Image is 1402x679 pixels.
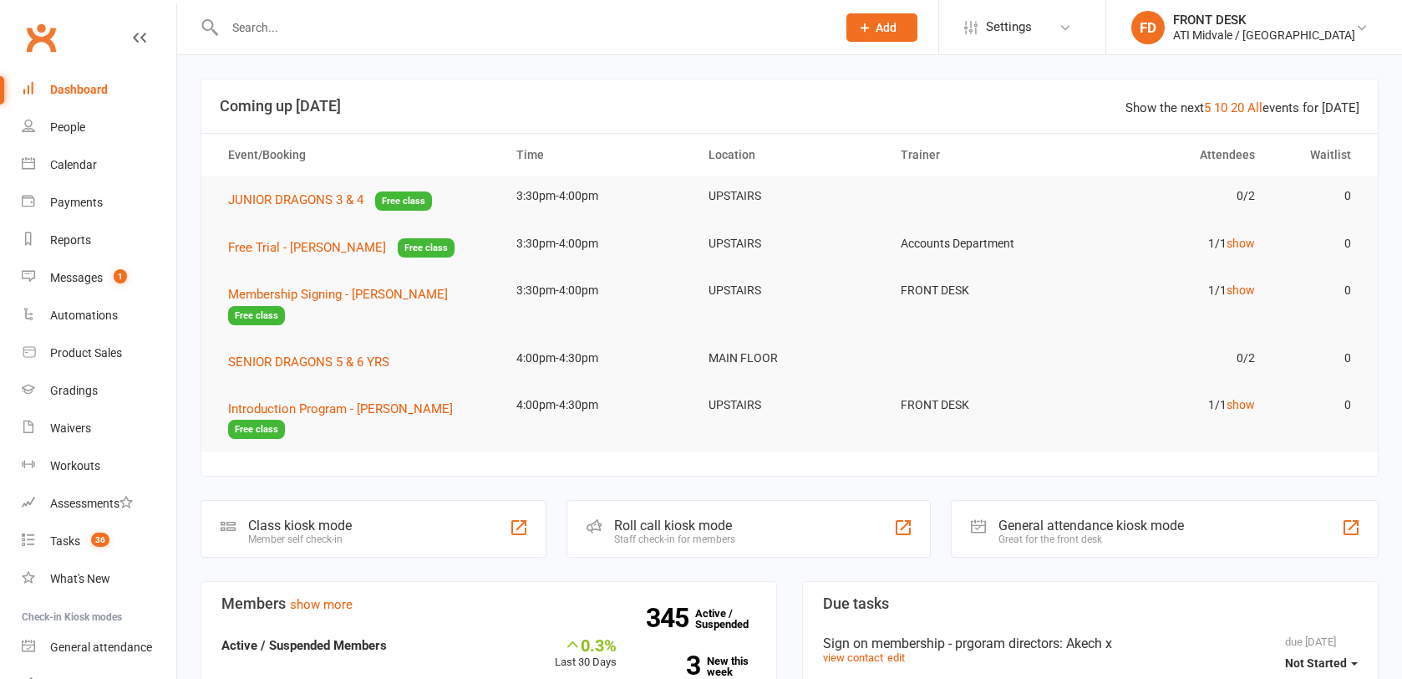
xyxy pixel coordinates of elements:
td: UPSTAIRS [693,176,886,216]
div: 0.3% [555,636,617,654]
div: Staff check-in for members [614,533,735,545]
div: Last 30 Days [555,636,617,671]
a: Dashboard [22,71,176,109]
span: JUNIOR DRAGONS 3 & 4 [228,192,363,207]
a: Waivers [22,410,176,447]
td: 1/1 [1078,271,1270,310]
a: 345Active / Suspended [695,595,769,642]
button: Membership Signing - [PERSON_NAME]Free class [228,284,486,325]
td: Accounts Department [886,224,1078,263]
a: Product Sales [22,334,176,372]
div: Dashboard [50,83,108,96]
button: Introduction Program - [PERSON_NAME]Free class [228,399,486,440]
div: Workouts [50,459,100,472]
span: Free class [375,191,432,211]
a: 5 [1204,100,1211,115]
a: show more [290,597,353,612]
button: JUNIOR DRAGONS 3 & 4Free class [228,190,432,211]
span: 36 [91,533,109,547]
a: view contact [823,651,883,664]
span: SENIOR DRAGONS 5 & 6 YRS [228,355,389,370]
span: Free class [398,238,455,258]
a: Workouts [22,447,176,485]
th: Time [501,134,693,176]
td: UPSTAIRS [693,385,886,425]
div: FD [1131,11,1165,44]
td: FRONT DESK [886,385,1078,425]
td: 0 [1270,224,1366,263]
th: Waitlist [1270,134,1366,176]
span: Introduction Program - [PERSON_NAME] [228,401,453,416]
span: Membership Signing - [PERSON_NAME] [228,287,448,302]
button: Free Trial - [PERSON_NAME]Free class [228,237,455,258]
a: Payments [22,184,176,222]
td: 1/1 [1078,385,1270,425]
a: Clubworx [20,17,62,59]
div: Product Sales [50,346,122,360]
h3: Coming up [DATE] [220,98,1359,115]
strong: Active / Suspended Members [221,638,387,653]
th: Trainer [886,134,1078,176]
span: 1 [114,269,127,283]
a: People [22,109,176,146]
td: 4:00pm-4:30pm [501,385,693,425]
td: 0 [1270,176,1366,216]
td: 0/2 [1078,339,1270,378]
div: Tasks [50,534,80,548]
div: Gradings [50,384,98,397]
a: Automations [22,297,176,334]
a: show [1227,283,1255,297]
a: 3New this week [642,656,757,677]
input: Search... [220,16,825,39]
a: What's New [22,560,176,598]
td: 0 [1270,385,1366,425]
div: Automations [50,309,118,322]
h3: Due tasks [823,595,1358,612]
a: Tasks 36 [22,523,176,560]
span: Not Started [1285,656,1347,670]
button: Add [846,13,917,42]
h3: Members [221,595,756,612]
td: 3:30pm-4:00pm [501,271,693,310]
a: Assessments [22,485,176,523]
div: Great for the front desk [998,533,1184,545]
div: Assessments [50,497,133,510]
td: 1/1 [1078,224,1270,263]
span: Free Trial - [PERSON_NAME] [228,240,386,255]
a: 20 [1231,100,1244,115]
a: Messages 1 [22,259,176,297]
div: Show the next events for [DATE] [1125,98,1359,118]
div: Roll call kiosk mode [614,518,735,533]
button: SENIOR DRAGONS 5 & 6 YRS [228,352,401,372]
th: Event/Booking [213,134,501,176]
td: MAIN FLOOR [693,339,886,378]
div: Messages [50,271,103,284]
a: edit [887,651,905,664]
a: Calendar [22,146,176,184]
strong: 3 [642,653,700,678]
span: : Akech x [1059,636,1112,651]
button: Not Started [1285,648,1358,678]
div: General attendance [50,641,152,654]
td: 3:30pm-4:00pm [501,224,693,263]
strong: 345 [646,605,695,630]
td: FRONT DESK [886,271,1078,310]
div: ATI Midvale / [GEOGRAPHIC_DATA] [1173,28,1355,43]
td: 4:00pm-4:30pm [501,339,693,378]
a: Gradings [22,372,176,410]
span: Free class [228,306,285,325]
a: Reports [22,222,176,259]
div: Class kiosk mode [248,518,352,533]
a: show [1227,237,1255,250]
a: General attendance kiosk mode [22,629,176,666]
td: 0 [1270,339,1366,378]
div: General attendance kiosk mode [998,518,1184,533]
span: Settings [986,8,1032,46]
div: Calendar [50,158,97,171]
div: What's New [50,572,110,585]
div: Sign on membership - prgoram directors [823,636,1358,651]
div: FRONT DESK [1173,13,1355,28]
span: Free class [228,420,285,439]
a: show [1227,398,1255,411]
div: Waivers [50,421,91,435]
